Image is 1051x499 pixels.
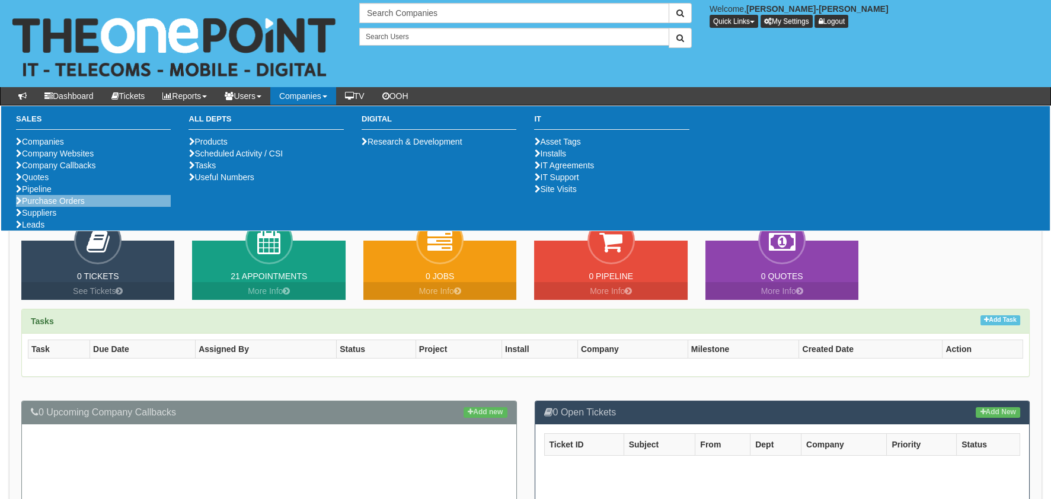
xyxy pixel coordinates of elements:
th: Status [337,340,416,358]
a: 0 Quotes [761,271,803,281]
th: Priority [887,433,957,455]
a: More Info [192,282,345,300]
th: Company [577,340,688,358]
a: Tasks [189,161,216,170]
a: Suppliers [16,208,56,217]
a: 0 Pipeline [589,271,633,281]
a: TV [336,87,373,105]
a: 0 Tickets [77,271,119,281]
a: Installs [534,149,566,158]
a: Add Task [980,315,1020,325]
a: Add new [464,407,507,418]
th: Status [957,433,1020,455]
a: IT Agreements [534,161,594,170]
h3: All Depts [189,115,343,130]
input: Search Companies [359,3,669,23]
a: More Info [363,282,516,300]
a: IT Support [534,172,579,182]
th: From [695,433,750,455]
a: See Tickets [21,282,174,300]
a: Asset Tags [534,137,580,146]
div: Welcome, [701,3,1051,28]
th: Milestone [688,340,799,358]
th: Task [28,340,90,358]
a: OOH [373,87,417,105]
strong: Tasks [31,316,54,326]
h3: 0 Upcoming Company Callbacks [31,407,507,418]
a: Users [216,87,270,105]
a: Useful Numbers [189,172,254,182]
a: Site Visits [534,184,576,194]
th: Subject [624,433,695,455]
a: 0 Jobs [426,271,454,281]
th: Project [416,340,501,358]
b: [PERSON_NAME]-[PERSON_NAME] [746,4,889,14]
th: Due Date [90,340,196,358]
a: Quotes [16,172,49,182]
h3: IT [534,115,689,130]
th: Company [801,433,887,455]
a: More Info [705,282,858,300]
input: Search Users [359,28,669,46]
th: Created Date [799,340,943,358]
a: Research & Development [362,137,462,146]
h3: Digital [362,115,516,130]
a: Companies [16,137,64,146]
a: Pipeline [16,184,52,194]
a: Add New [976,407,1020,418]
th: Install [502,340,578,358]
a: Purchase Orders [16,196,85,206]
a: My Settings [761,15,813,28]
h3: 0 Open Tickets [544,407,1021,418]
a: Reports [154,87,216,105]
a: Company Websites [16,149,94,158]
a: Products [189,137,227,146]
th: Action [943,340,1023,358]
a: Leads [16,220,44,229]
th: Ticket ID [544,433,624,455]
th: Assigned By [196,340,337,358]
a: Tickets [103,87,154,105]
a: Company Callbacks [16,161,96,170]
th: Dept [750,433,801,455]
a: More Info [534,282,687,300]
a: Scheduled Activity / CSI [189,149,283,158]
a: 21 Appointments [231,271,307,281]
a: Dashboard [36,87,103,105]
a: Companies [270,87,336,105]
h3: Sales [16,115,171,130]
a: Logout [814,15,848,28]
button: Quick Links [710,15,758,28]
